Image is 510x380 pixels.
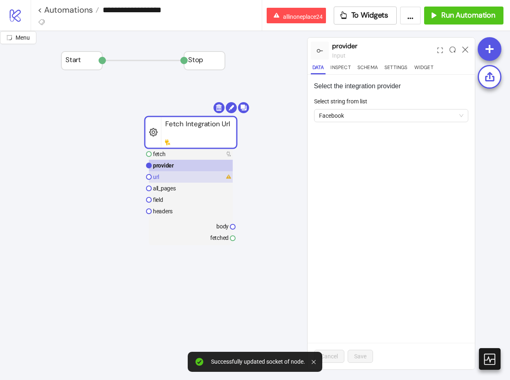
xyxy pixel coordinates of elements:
[283,13,323,20] span: allinoneplace24
[153,151,166,157] text: fetch
[153,174,159,180] text: url
[153,162,174,169] text: provider
[413,63,435,74] button: Widget
[351,11,389,20] span: To Widgets
[153,197,163,203] text: field
[211,358,305,365] div: Successfully updated socket of node.
[216,223,229,230] text: body
[153,185,176,192] text: all_pages
[314,97,373,106] label: Select string from list
[332,41,434,51] div: provider
[329,63,352,74] button: Inspect
[334,7,397,25] button: To Widgets
[314,81,469,91] p: Select the integration provider
[424,7,503,25] button: Run Automation
[332,51,434,60] div: input
[441,11,495,20] span: Run Automation
[314,350,344,363] button: Cancel
[383,63,409,74] button: Settings
[38,6,99,14] a: < Automations
[348,350,373,363] button: Save
[319,110,464,122] span: Facebook
[7,35,12,40] span: radius-bottomright
[16,34,30,41] span: Menu
[311,63,326,74] button: Data
[437,47,443,53] span: expand
[356,63,380,74] button: Schema
[400,7,421,25] button: ...
[153,208,173,215] text: headers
